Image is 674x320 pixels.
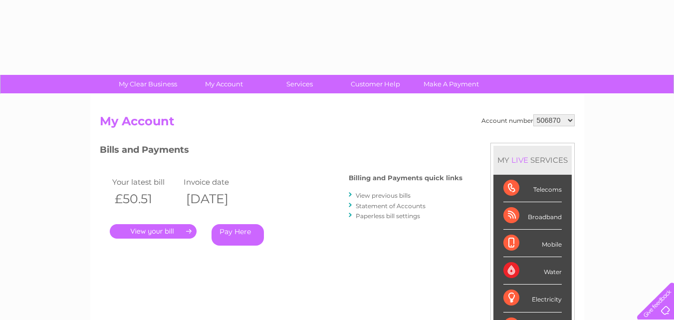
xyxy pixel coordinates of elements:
[110,224,197,239] a: .
[100,143,462,160] h3: Bills and Payments
[503,257,562,285] div: Water
[349,174,462,182] h4: Billing and Payments quick links
[181,189,253,209] th: [DATE]
[503,175,562,202] div: Telecoms
[110,189,182,209] th: £50.51
[100,114,575,133] h2: My Account
[181,175,253,189] td: Invoice date
[334,75,417,93] a: Customer Help
[107,75,189,93] a: My Clear Business
[258,75,341,93] a: Services
[212,224,264,246] a: Pay Here
[481,114,575,126] div: Account number
[356,212,420,220] a: Paperless bill settings
[183,75,265,93] a: My Account
[356,202,426,210] a: Statement of Accounts
[503,230,562,257] div: Mobile
[410,75,492,93] a: Make A Payment
[503,202,562,230] div: Broadband
[493,146,572,174] div: MY SERVICES
[356,192,411,199] a: View previous bills
[110,175,182,189] td: Your latest bill
[503,285,562,312] div: Electricity
[509,155,530,165] div: LIVE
